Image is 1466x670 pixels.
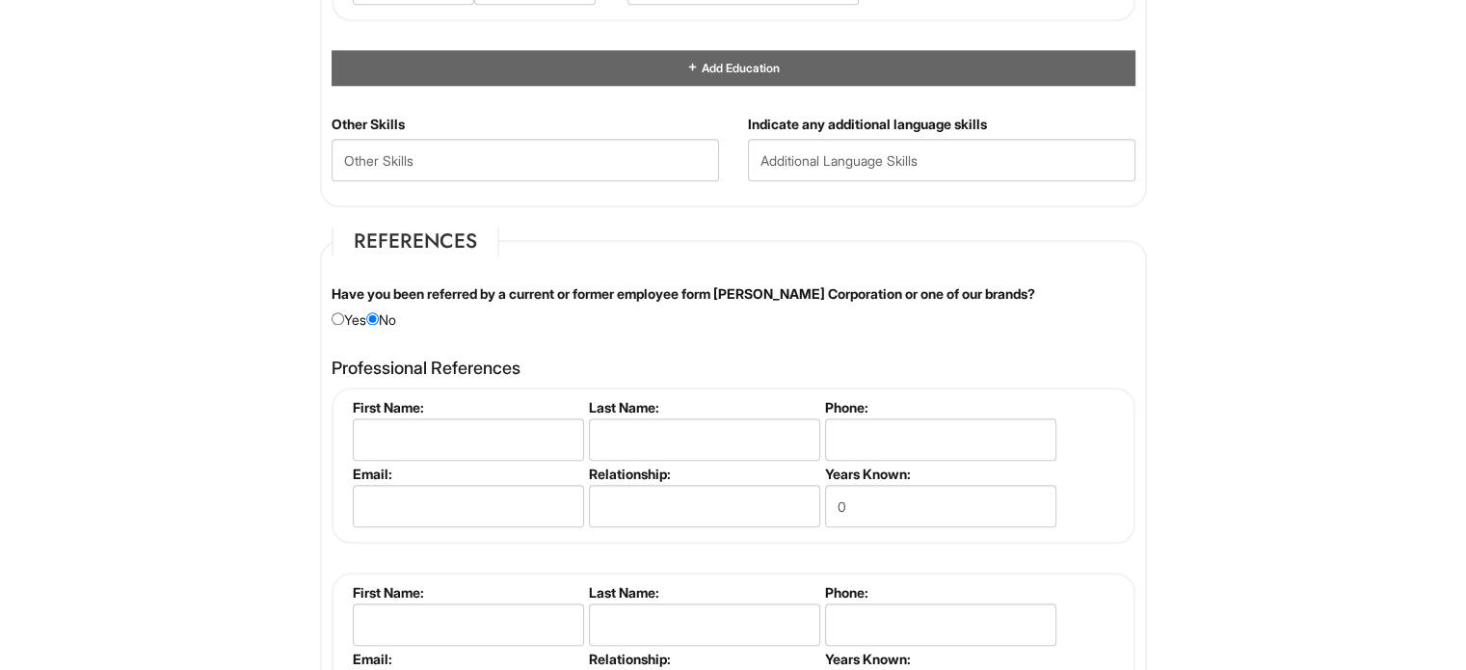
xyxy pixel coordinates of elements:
label: Have you been referred by a current or former employee form [PERSON_NAME] Corporation or one of o... [332,284,1035,304]
label: Relationship: [589,466,817,482]
label: First Name: [353,399,581,415]
label: Years Known: [825,651,1053,667]
input: Additional Language Skills [748,139,1135,181]
div: Yes No [317,284,1150,330]
label: Last Name: [589,399,817,415]
span: Add Education [699,61,779,75]
label: Email: [353,651,581,667]
h4: Professional References [332,359,1135,378]
label: Phone: [825,399,1053,415]
label: Relationship: [589,651,817,667]
label: Indicate any additional language skills [748,115,987,134]
label: Last Name: [589,584,817,601]
label: Other Skills [332,115,405,134]
label: Phone: [825,584,1053,601]
a: Add Education [686,61,779,75]
legend: References [332,227,499,255]
input: Other Skills [332,139,719,181]
label: First Name: [353,584,581,601]
label: Email: [353,466,581,482]
label: Years Known: [825,466,1053,482]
